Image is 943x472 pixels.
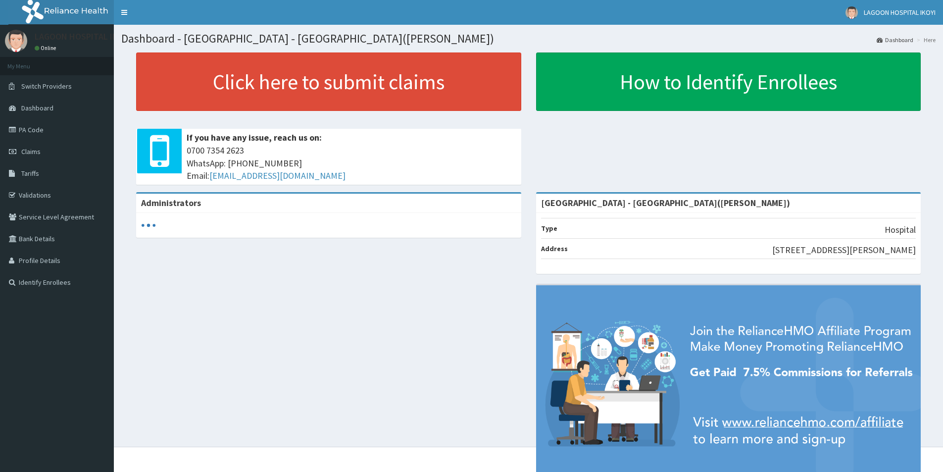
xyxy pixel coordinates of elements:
[21,104,53,112] span: Dashboard
[21,147,41,156] span: Claims
[35,45,58,52] a: Online
[141,218,156,233] svg: audio-loading
[914,36,936,44] li: Here
[772,244,916,257] p: [STREET_ADDRESS][PERSON_NAME]
[877,36,913,44] a: Dashboard
[541,224,557,233] b: Type
[21,82,72,91] span: Switch Providers
[21,169,39,178] span: Tariffs
[136,52,521,111] a: Click here to submit claims
[187,144,516,182] span: 0700 7354 2623 WhatsApp: [PHONE_NUMBER] Email:
[209,170,346,181] a: [EMAIL_ADDRESS][DOMAIN_NAME]
[885,223,916,236] p: Hospital
[121,32,936,45] h1: Dashboard - [GEOGRAPHIC_DATA] - [GEOGRAPHIC_DATA]([PERSON_NAME])
[536,52,921,111] a: How to Identify Enrollees
[864,8,936,17] span: LAGOON HOSPITAL IKOYI
[35,32,130,41] p: LAGOON HOSPITAL IKOYI
[5,30,27,52] img: User Image
[541,197,790,209] strong: [GEOGRAPHIC_DATA] - [GEOGRAPHIC_DATA]([PERSON_NAME])
[141,197,201,209] b: Administrators
[187,132,322,143] b: If you have any issue, reach us on:
[541,244,568,253] b: Address
[845,6,858,19] img: User Image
